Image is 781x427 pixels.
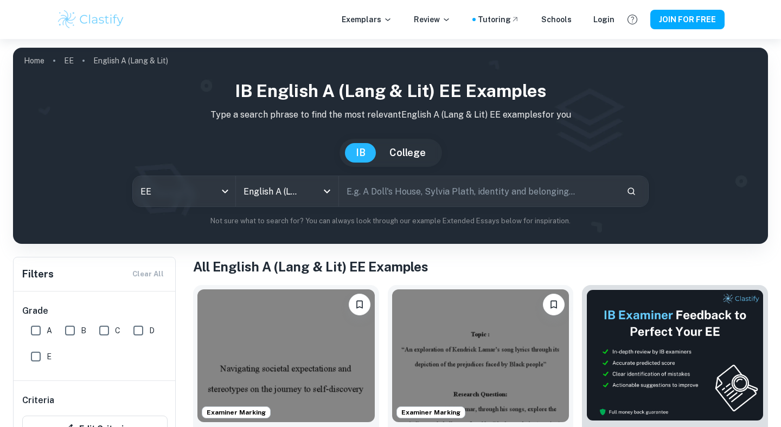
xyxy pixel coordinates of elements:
button: Please log in to bookmark exemplars [543,294,565,315]
div: EE [133,176,235,206]
a: Home [24,53,44,68]
a: Login [593,14,614,25]
span: B [81,325,86,337]
h6: Criteria [22,394,54,407]
h6: Filters [22,267,54,282]
h1: All English A (Lang & Lit) EE Examples [193,257,768,276]
span: C [115,325,120,337]
button: Help and Feedback [623,10,642,29]
span: A [47,325,52,337]
p: English A (Lang & Lit) [93,55,168,67]
button: College [379,143,437,163]
p: Type a search phrase to find the most relevant English A (Lang & Lit) EE examples for you [22,108,759,121]
button: Open [319,184,335,199]
button: IB [345,143,376,163]
button: Please log in to bookmark exemplars [349,294,370,315]
a: Schools [541,14,572,25]
a: EE [64,53,74,68]
button: Search [622,182,641,200]
input: E.g. A Doll's House, Sylvia Plath, identity and belonging... [339,176,618,206]
h1: IB English A (Lang & Lit) EE examples [22,78,759,104]
span: D [149,325,155,337]
img: English A (Lang & Lit) EE example thumbnail: How does Kendrick Lamar, through his son [392,289,569,422]
p: Exemplars [342,14,392,25]
p: Review [414,14,451,25]
a: Tutoring [478,14,520,25]
img: Thumbnail [586,289,764,421]
span: Examiner Marking [397,407,465,417]
button: JOIN FOR FREE [650,10,725,29]
span: Examiner Marking [202,407,270,417]
img: English A (Lang & Lit) EE example thumbnail: How is identity explored through Deming [197,289,375,422]
span: E [47,351,52,363]
img: profile cover [13,48,768,244]
img: Clastify logo [56,9,125,30]
p: Not sure what to search for? You can always look through our example Extended Essays below for in... [22,216,759,227]
h6: Grade [22,305,168,318]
